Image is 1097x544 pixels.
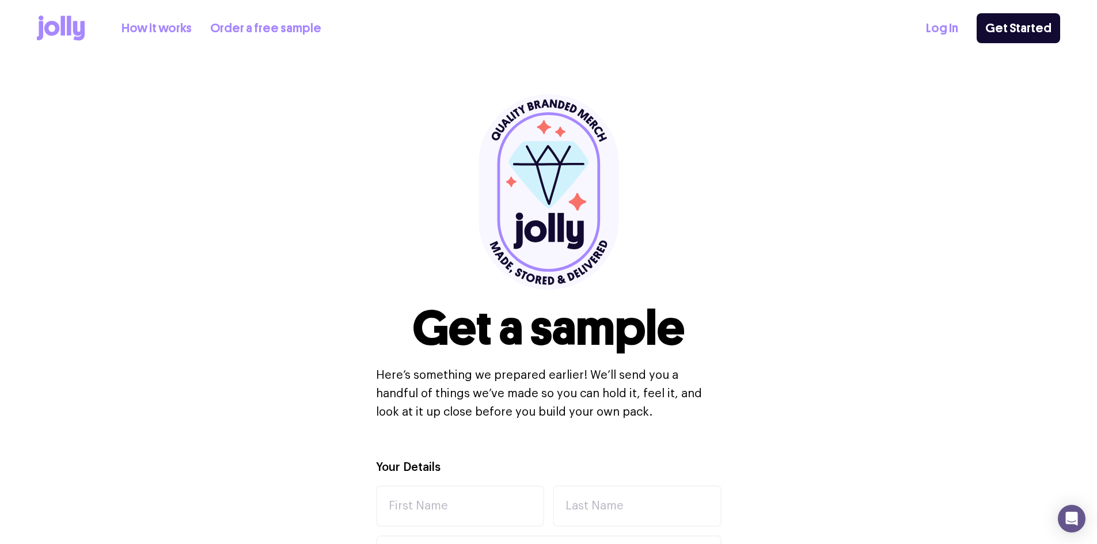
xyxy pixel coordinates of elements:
[122,19,192,38] a: How it works
[210,19,321,38] a: Order a free sample
[412,304,685,352] h1: Get a sample
[376,366,722,421] p: Here’s something we prepared earlier! We’ll send you a handful of things we’ve made so you can ho...
[1058,505,1085,532] div: Open Intercom Messenger
[376,459,441,476] label: Your Details
[977,13,1060,43] a: Get Started
[926,19,958,38] a: Log In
